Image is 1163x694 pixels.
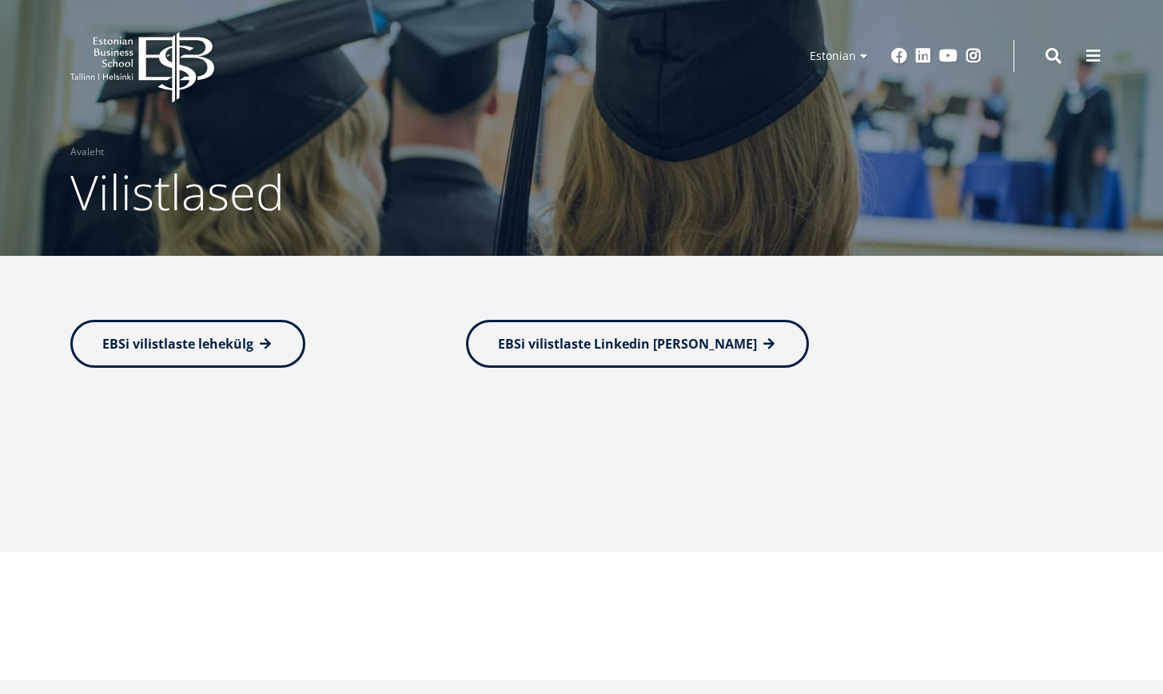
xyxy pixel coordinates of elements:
[70,320,305,368] a: EBSi vilistlaste lehekülg
[939,48,958,64] a: Youtube
[102,335,253,353] span: EBSi vilistlaste lehekülg
[891,48,907,64] a: Facebook
[70,144,104,160] a: Avaleht
[915,48,931,64] a: Linkedin
[498,335,757,353] span: EBSi vilistlaste Linkedin [PERSON_NAME]
[70,159,285,225] span: Vilistlased
[966,48,982,64] a: Instagram
[466,320,809,368] a: EBSi vilistlaste Linkedin [PERSON_NAME]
